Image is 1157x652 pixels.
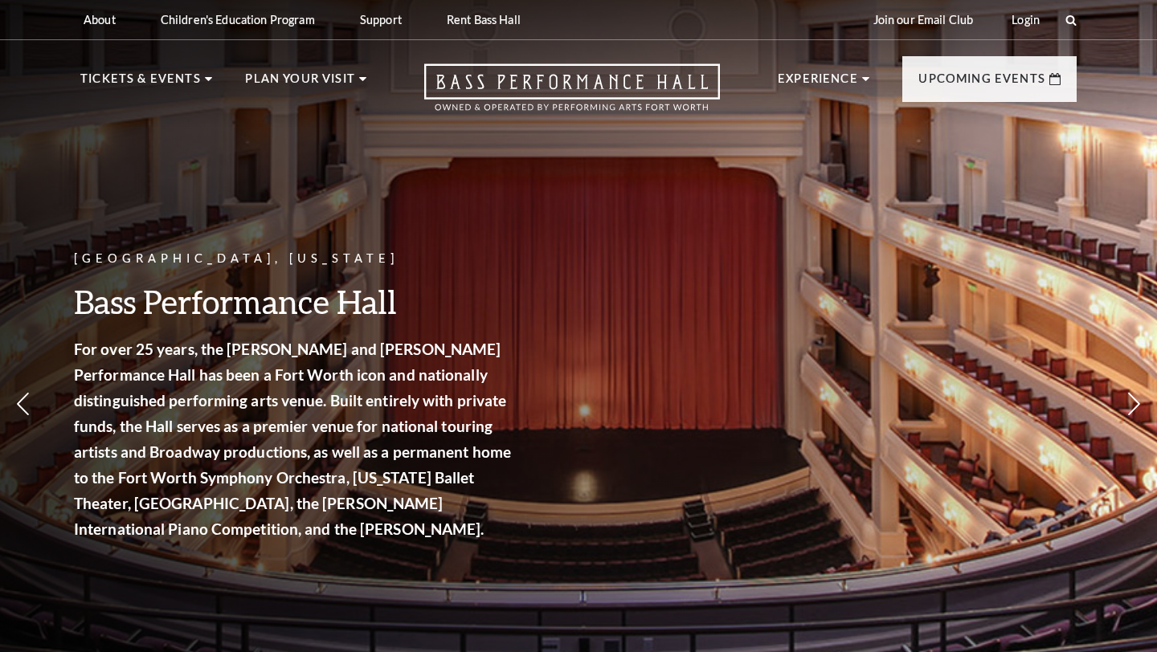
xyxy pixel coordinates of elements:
[74,281,516,322] h3: Bass Performance Hall
[778,69,858,98] p: Experience
[74,249,516,269] p: [GEOGRAPHIC_DATA], [US_STATE]
[74,340,511,538] strong: For over 25 years, the [PERSON_NAME] and [PERSON_NAME] Performance Hall has been a Fort Worth ico...
[84,13,116,26] p: About
[360,13,402,26] p: Support
[918,69,1045,98] p: Upcoming Events
[245,69,355,98] p: Plan Your Visit
[447,13,521,26] p: Rent Bass Hall
[80,69,201,98] p: Tickets & Events
[161,13,315,26] p: Children's Education Program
